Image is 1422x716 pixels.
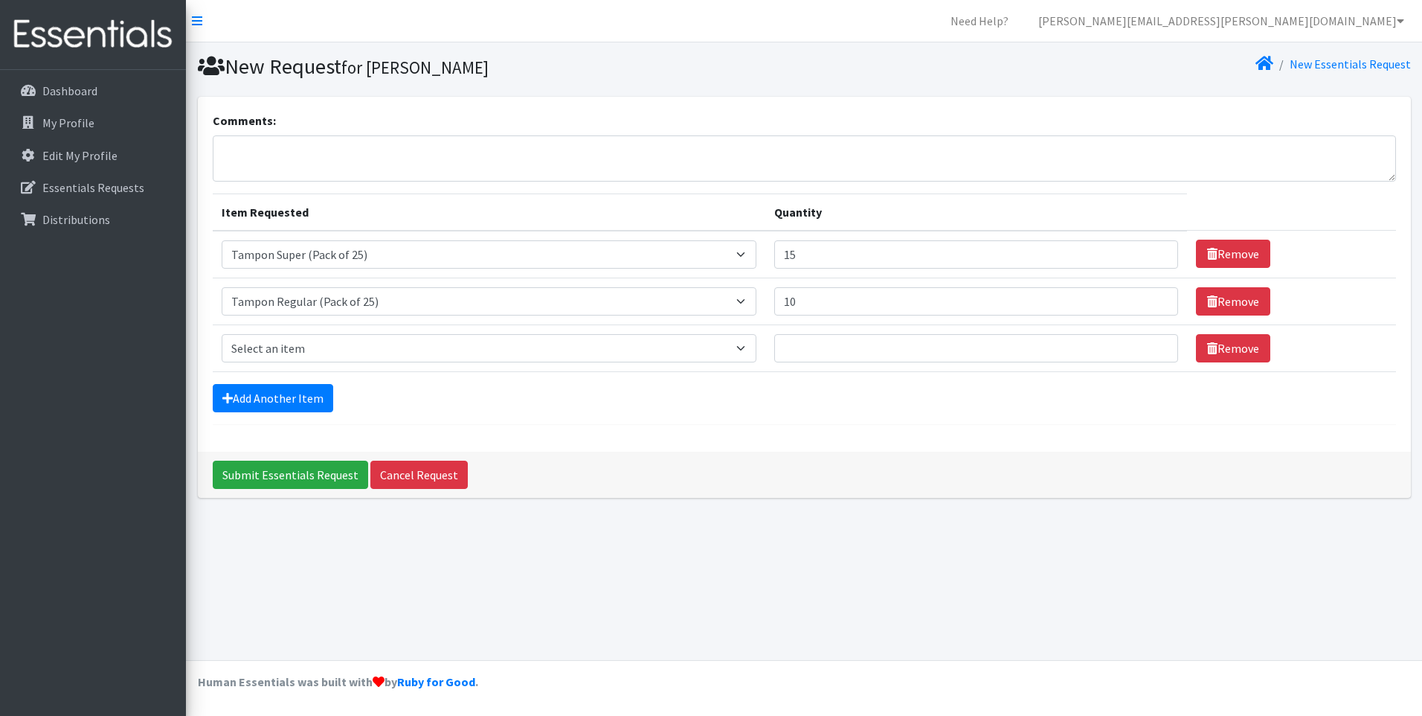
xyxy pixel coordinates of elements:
[213,112,276,130] label: Comments:
[213,194,766,231] th: Item Requested
[397,674,475,689] a: Ruby for Good
[939,6,1020,36] a: Need Help?
[6,205,180,234] a: Distributions
[370,461,468,489] a: Cancel Request
[42,115,94,130] p: My Profile
[1196,240,1270,268] a: Remove
[1196,287,1270,316] a: Remove
[42,83,97,98] p: Dashboard
[1026,6,1416,36] a: [PERSON_NAME][EMAIL_ADDRESS][PERSON_NAME][DOMAIN_NAME]
[765,194,1187,231] th: Quantity
[1196,334,1270,362] a: Remove
[42,148,118,163] p: Edit My Profile
[198,54,799,80] h1: New Request
[42,212,110,227] p: Distributions
[213,384,333,412] a: Add Another Item
[6,141,180,170] a: Edit My Profile
[341,57,489,78] small: for [PERSON_NAME]
[6,10,180,60] img: HumanEssentials
[213,461,368,489] input: Submit Essentials Request
[42,180,144,195] p: Essentials Requests
[6,173,180,202] a: Essentials Requests
[1290,57,1411,71] a: New Essentials Request
[6,108,180,138] a: My Profile
[6,76,180,106] a: Dashboard
[198,674,478,689] strong: Human Essentials was built with by .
